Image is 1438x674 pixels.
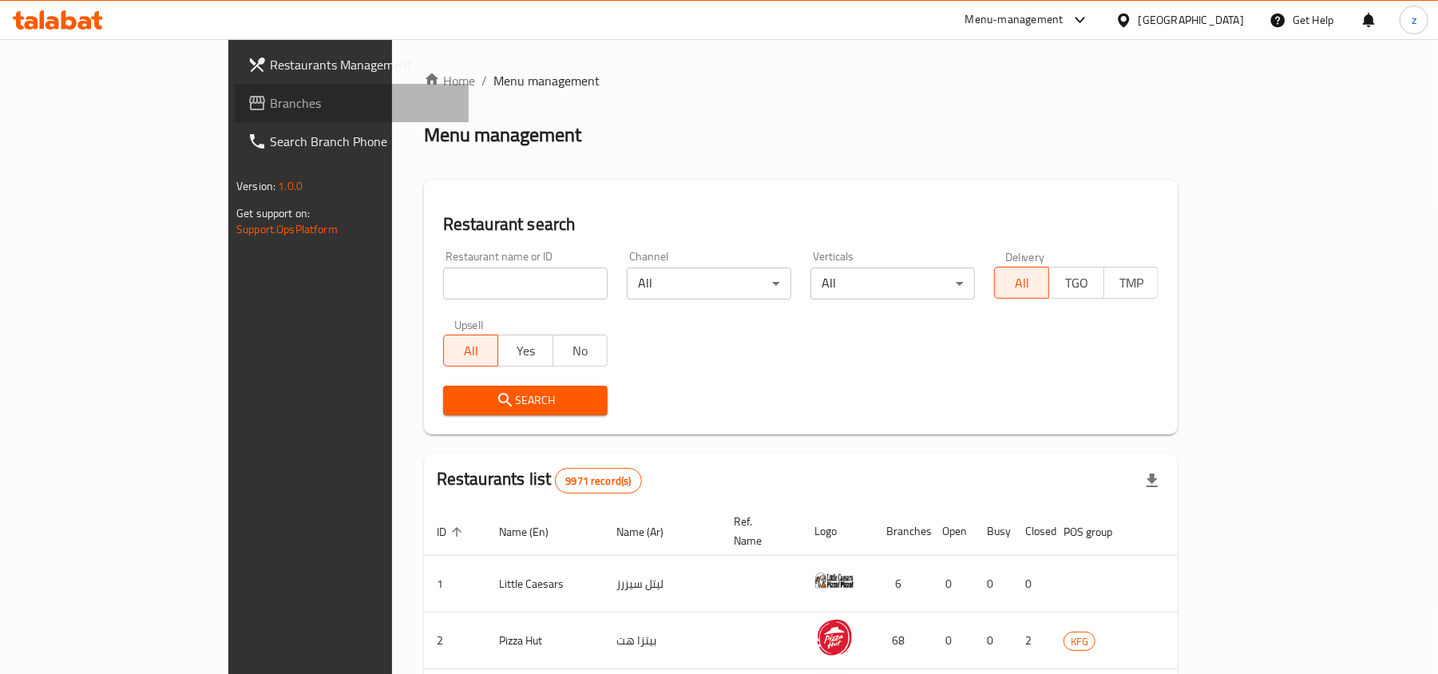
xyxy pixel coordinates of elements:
span: TMP [1111,272,1152,295]
button: All [994,267,1049,299]
span: Version: [236,176,275,196]
span: Search Branch Phone [270,132,456,151]
label: Upsell [454,319,484,330]
td: Little Caesars [486,556,604,613]
img: Pizza Hut [814,617,854,657]
span: Branches [270,93,456,113]
span: Search [456,391,595,410]
div: All [810,268,975,299]
td: 68 [873,613,929,669]
input: Search for restaurant name or ID.. [443,268,608,299]
a: Restaurants Management [235,46,469,84]
td: Pizza Hut [486,613,604,669]
h2: Restaurant search [443,212,1159,236]
td: بيتزا هت [604,613,721,669]
button: No [553,335,608,367]
label: Delivery [1005,251,1045,262]
span: Yes [505,339,546,363]
span: Ref. Name [734,512,782,550]
span: Restaurants Management [270,55,456,74]
td: ليتل سيزرز [604,556,721,613]
span: Name (En) [499,522,569,541]
button: All [443,335,498,367]
th: Branches [873,507,929,556]
div: Total records count [555,468,641,494]
a: Search Branch Phone [235,122,469,161]
td: 2 [1012,613,1051,669]
span: TGO [1056,272,1097,295]
td: 0 [1012,556,1051,613]
h2: Restaurants list [437,467,642,494]
nav: breadcrumb [424,71,1178,90]
td: 0 [974,556,1012,613]
span: No [560,339,601,363]
div: All [627,268,791,299]
th: Logo [802,507,873,556]
span: All [1001,272,1043,295]
button: Search [443,386,608,415]
span: 1.0.0 [278,176,303,196]
div: Menu-management [965,10,1064,30]
a: Support.OpsPlatform [236,219,338,240]
td: 6 [873,556,929,613]
img: Little Caesars [814,561,854,601]
button: TMP [1103,267,1159,299]
th: Busy [974,507,1012,556]
span: Get support on: [236,203,310,224]
h2: Menu management [424,122,581,148]
td: 0 [929,556,974,613]
div: Export file [1133,462,1171,500]
th: Open [929,507,974,556]
span: Menu management [493,71,600,90]
td: 0 [974,613,1012,669]
th: Closed [1012,507,1051,556]
span: KFG [1064,632,1095,651]
button: TGO [1048,267,1103,299]
span: 9971 record(s) [556,474,640,489]
div: [GEOGRAPHIC_DATA] [1139,11,1244,29]
span: POS group [1064,522,1133,541]
span: ID [437,522,467,541]
span: Name (Ar) [616,522,684,541]
button: Yes [497,335,553,367]
td: 0 [929,613,974,669]
a: Branches [235,84,469,122]
span: All [450,339,492,363]
li: / [481,71,487,90]
span: z [1412,11,1416,29]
